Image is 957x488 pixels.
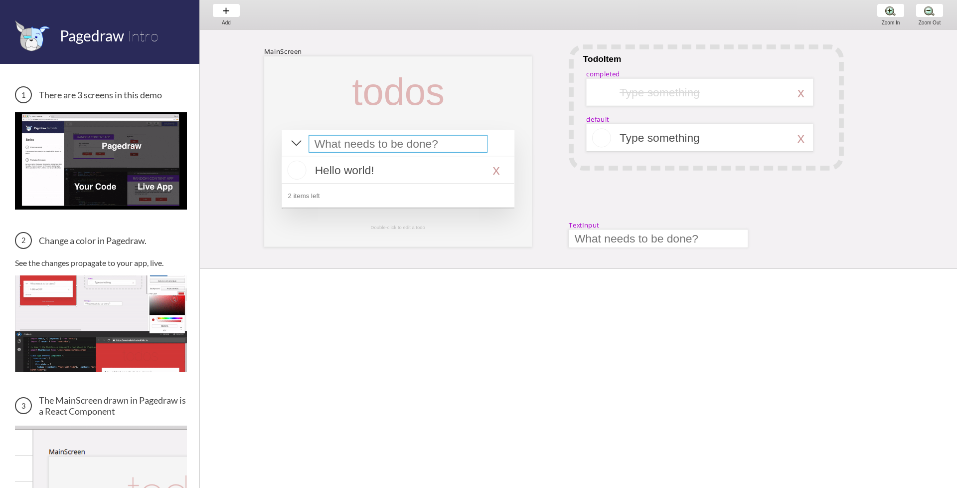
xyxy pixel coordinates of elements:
div: Zoom Out [911,20,949,25]
h3: The MainScreen drawn in Pagedraw is a React Component [15,395,187,417]
span: Intro [127,26,159,45]
h3: Change a color in Pagedraw. [15,232,187,249]
div: Zoom In [872,20,910,25]
img: zoom-minus.png [924,5,935,16]
h3: There are 3 screens in this demo [15,86,187,103]
div: x [797,84,804,100]
img: favicon.png [15,20,50,51]
p: See the changes propagate to your app, live. [15,258,187,267]
div: x [797,130,804,146]
div: completed [586,69,620,78]
div: default [586,115,609,124]
img: 3 screens [15,112,187,209]
img: Change a color in Pagedraw [15,275,187,372]
span: Pagedraw [60,26,124,44]
img: zoom-plus.png [885,5,896,16]
div: TextInput [569,221,599,230]
img: baseline-add-24px.svg [221,5,231,16]
div: Add [207,20,245,25]
div: MainScreen [264,47,302,56]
